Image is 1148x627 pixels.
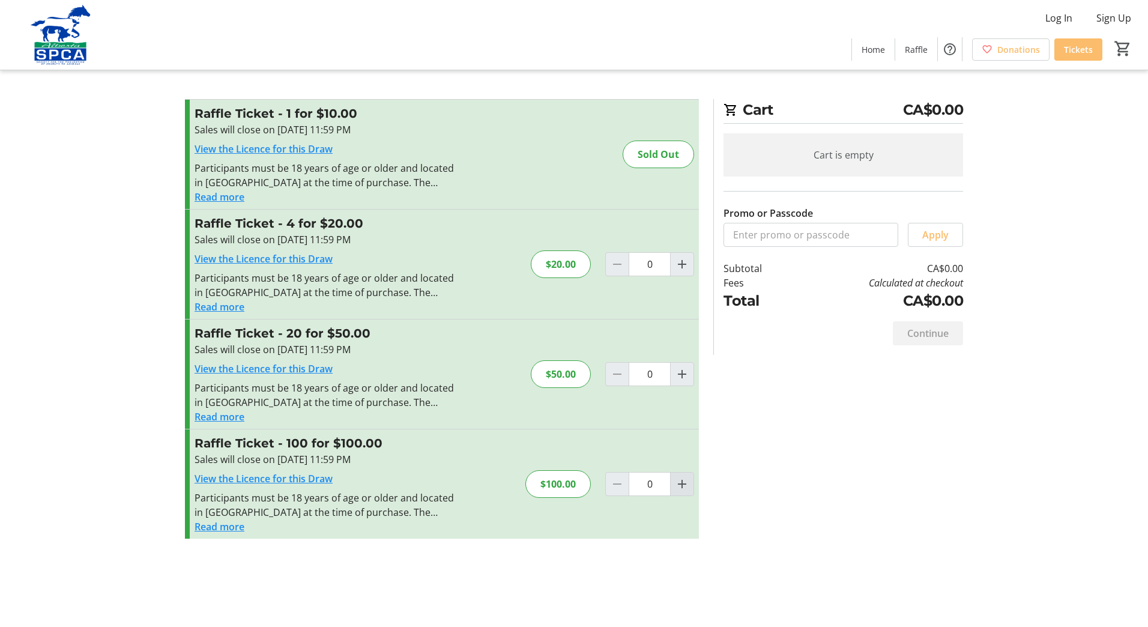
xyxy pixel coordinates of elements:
h2: Cart [724,99,963,124]
span: Log In [1045,11,1072,25]
span: Apply [922,228,949,242]
td: CA$0.00 [793,290,963,312]
div: Sold Out [623,141,694,168]
div: Sales will close on [DATE] 11:59 PM [195,123,457,137]
button: Log In [1036,8,1082,28]
td: Subtotal [724,261,793,276]
button: Apply [908,223,963,247]
input: Raffle Ticket Quantity [629,472,671,496]
button: Increment by one [671,253,693,276]
div: Sales will close on [DATE] 11:59 PM [195,342,457,357]
a: Raffle [895,38,937,61]
h3: Raffle Ticket - 100 for $100.00 [195,434,457,452]
h3: Raffle Ticket - 1 for $10.00 [195,104,457,123]
a: Donations [972,38,1050,61]
div: $50.00 [531,360,591,388]
a: Home [852,38,895,61]
div: Participants must be 18 years of age or older and located in [GEOGRAPHIC_DATA] at the time of pur... [195,381,457,410]
label: Promo or Passcode [724,206,813,220]
button: Read more [195,519,244,534]
button: Read more [195,410,244,424]
button: Help [938,37,962,61]
td: CA$0.00 [793,261,963,276]
div: Cart is empty [724,133,963,177]
div: Sales will close on [DATE] 11:59 PM [195,452,457,467]
td: Total [724,290,793,312]
td: Fees [724,276,793,290]
button: Increment by one [671,473,693,495]
td: Calculated at checkout [793,276,963,290]
span: Donations [997,43,1040,56]
button: Read more [195,300,244,314]
span: Raffle [905,43,928,56]
button: Cart [1112,38,1134,59]
span: Home [862,43,885,56]
div: Participants must be 18 years of age or older and located in [GEOGRAPHIC_DATA] at the time of pur... [195,271,457,300]
span: CA$0.00 [903,99,964,121]
a: Tickets [1054,38,1102,61]
h3: Raffle Ticket - 20 for $50.00 [195,324,457,342]
div: Sales will close on [DATE] 11:59 PM [195,232,457,247]
h3: Raffle Ticket - 4 for $20.00 [195,214,457,232]
div: $100.00 [525,470,591,498]
button: Increment by one [671,363,693,386]
span: Tickets [1064,43,1093,56]
input: Raffle Ticket Quantity [629,362,671,386]
div: Participants must be 18 years of age or older and located in [GEOGRAPHIC_DATA] at the time of pur... [195,161,457,190]
input: Raffle Ticket Quantity [629,252,671,276]
button: Read more [195,190,244,204]
input: Enter promo or passcode [724,223,898,247]
a: View the Licence for this Draw [195,252,333,265]
div: Participants must be 18 years of age or older and located in [GEOGRAPHIC_DATA] at the time of pur... [195,491,457,519]
img: Alberta SPCA's Logo [7,5,114,65]
a: View the Licence for this Draw [195,142,333,156]
a: View the Licence for this Draw [195,362,333,375]
span: Sign Up [1096,11,1131,25]
button: Sign Up [1087,8,1141,28]
div: $20.00 [531,250,591,278]
a: View the Licence for this Draw [195,472,333,485]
